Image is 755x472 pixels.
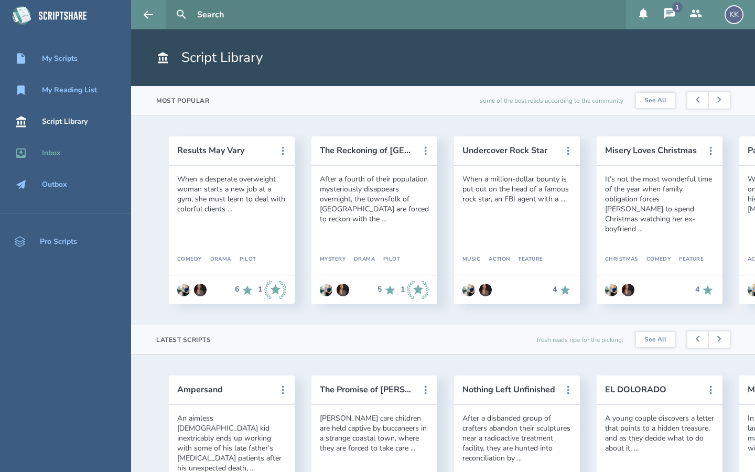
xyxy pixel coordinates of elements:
[479,284,492,296] img: user_1604966854-crop.jpg
[156,96,209,105] div: Most Popular
[42,149,61,157] div: Inbox
[462,413,571,463] div: After a disbanded group of crafters abandon their sculptures near a radioactive treatment facilit...
[605,256,638,263] div: Christmas
[202,256,231,263] div: Drama
[480,86,623,115] div: some of the best reads according to the community
[462,385,557,394] button: Nothing Left Unfinished
[605,385,699,394] button: EL DOLORADO
[510,256,543,263] div: Feature
[320,413,429,453] div: [PERSON_NAME] care children are held captive by buccaneers in a strange coastal town, where they ...
[346,256,375,263] div: Drama
[40,238,77,246] div: Pro Scripts
[636,332,675,348] a: See All
[605,413,714,453] div: A young couple discovers a letter that points to a hidden treasure, and as they decide what to do...
[177,256,202,263] div: Comedy
[462,256,480,263] div: Music
[622,284,634,296] img: user_1604966854-crop.jpg
[177,284,190,296] img: user_1673573717-crop.jpg
[695,284,714,296] div: 4 Recommends
[42,117,88,126] div: Script Library
[605,174,714,234] div: It’s not the most wonderful time of the year when family obligation forces [PERSON_NAME] to spend...
[320,385,414,394] button: The Promise of [PERSON_NAME]
[375,256,400,263] div: Pilot
[605,284,618,296] img: user_1673573717-crop.jpg
[401,285,405,294] div: 1
[462,284,475,296] img: user_1673573717-crop.jpg
[337,284,349,296] img: user_1604966854-crop.jpg
[156,336,211,344] div: Latest Scripts
[671,256,704,263] div: Feature
[177,146,272,155] button: Results May Vary
[377,281,396,299] div: 5 Recommends
[42,55,78,63] div: My Scripts
[194,284,207,296] img: user_1604966854-crop.jpg
[177,174,286,214] div: When a desperate overweight woman starts a new job at a gym, she must learn to deal with colorful...
[235,285,239,294] div: 6
[636,93,675,109] a: See All
[235,281,254,299] div: 6 Recommends
[42,180,67,189] div: Outbox
[377,285,382,294] div: 5
[638,256,671,263] div: Comedy
[725,5,743,24] div: KK
[462,174,571,204] div: When a million-dollar bounty is put out on the head of a famous rock star, an FBI agent with a ...
[320,284,332,296] img: user_1673573717-crop.jpg
[320,146,414,155] button: The Reckoning of [GEOGRAPHIC_DATA]
[605,146,699,155] button: Misery Loves Christmas
[553,284,571,296] div: 4 Recommends
[462,146,557,155] button: Undercover Rock Star
[231,256,256,263] div: Pilot
[401,281,429,299] div: 1 Industry Recommends
[537,325,623,354] div: fresh reads ripe for the picking.
[320,174,429,224] div: After a fourth of their population mysteriously disappears overnight, the townsfolk of [GEOGRAPHI...
[695,285,699,294] div: 4
[177,385,272,394] button: Ampersand
[320,256,346,263] div: Mystery
[672,2,683,13] div: 1
[42,86,97,94] div: My Reading List
[480,256,510,263] div: Action
[156,48,263,67] h1: Script Library
[258,281,286,299] div: 1 Industry Recommends
[553,285,557,294] div: 4
[258,285,262,294] div: 1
